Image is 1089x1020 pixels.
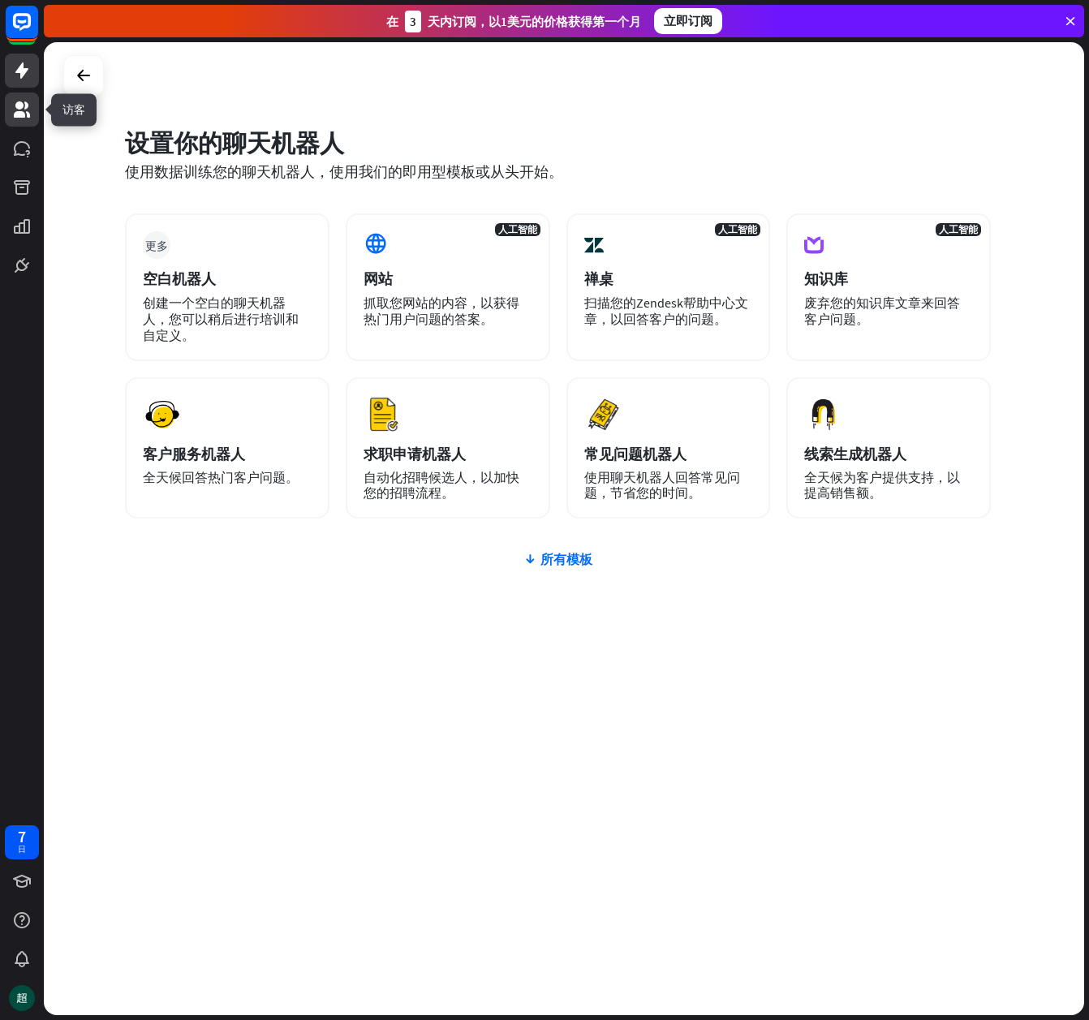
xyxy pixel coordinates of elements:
div: 3 [405,11,421,32]
div: 7 [18,829,26,844]
button: 打开实时聊天聊天小部件 [13,6,62,55]
div: 设置你的聊天机器人 [125,127,991,158]
span: 人工智能 [936,223,981,236]
div: 在 天内 订阅 ，以1美元的价格获得第一个月 [386,11,641,32]
div: 线索生成机器人 [804,445,973,463]
div: 立即订阅 [654,8,722,34]
a: 7 日 [5,825,39,859]
div: 知识库 [804,269,973,288]
span: 人工智能 [715,223,760,236]
div: 常见问题机器人 [584,445,753,463]
div: 求职申请机器人 [364,445,532,463]
div: 全天候为客户提供支持，以提高销售额。 [804,470,973,501]
div: 废弃您的知识库文章来回答客户问题。 [804,295,973,327]
div: 客户服务机器人 [143,445,312,463]
div: 扫描您的Zendesk帮助中心文章，以回答客户的问题。 [584,295,753,327]
div: 使用聊天机器人回答常见问题，节省您的时间。 [584,470,753,501]
div: 所有模板 [125,551,991,567]
i: 更多 [145,239,168,251]
div: 自动化招聘候选人，以加快您的招聘流程。 [364,470,532,501]
div: 创建一个空白的聊天机器人，您可以稍后进行培训和自定义。 [143,295,312,343]
div: 禅桌 [584,269,753,288]
span: 人工智能 [495,223,540,236]
div: 抓取您网站的内容，以获得热门用户问题的答案。 [364,295,532,327]
div: 使用数据训练您的聊天机器人，使用我们的即用型模板或从头开始。 [125,162,991,181]
div: 网站 [364,269,532,288]
div: 空白机器人 [143,269,312,288]
div: 日 [18,844,26,855]
div: 全天候回答热门客户问题。 [143,470,312,485]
